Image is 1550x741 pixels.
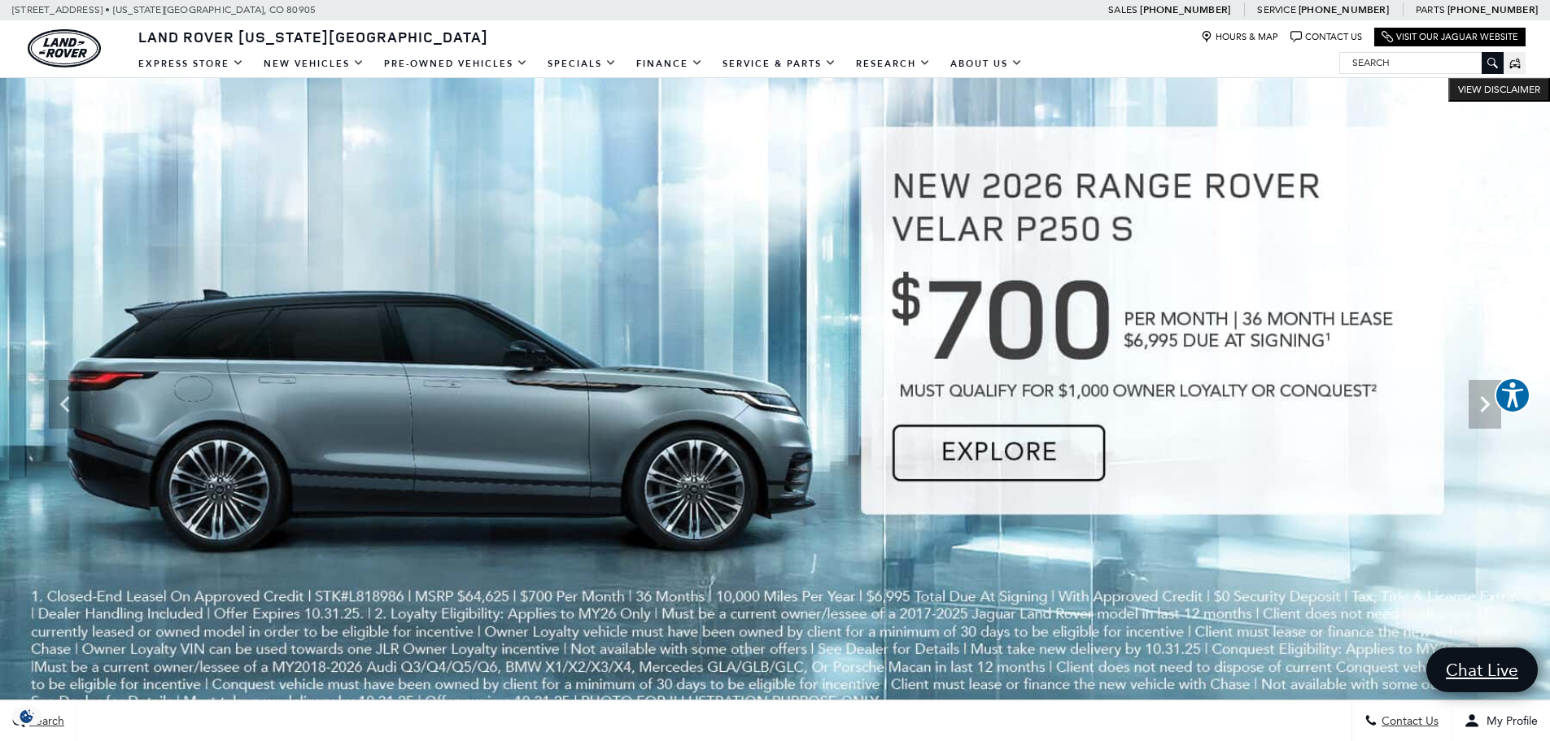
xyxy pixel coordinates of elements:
img: Land Rover [28,29,101,68]
a: EXPRESS STORE [129,50,254,78]
a: About Us [941,50,1033,78]
a: Pre-Owned Vehicles [374,50,538,78]
div: Previous [49,380,81,429]
input: Search [1340,53,1503,72]
a: Hours & Map [1201,31,1278,43]
button: Explore your accessibility options [1495,377,1530,413]
span: My Profile [1480,714,1538,728]
a: Land Rover [US_STATE][GEOGRAPHIC_DATA] [129,27,498,46]
span: Chat Live [1438,659,1526,681]
nav: Main Navigation [129,50,1033,78]
a: Specials [538,50,627,78]
span: Land Rover [US_STATE][GEOGRAPHIC_DATA] [138,27,488,46]
button: Open user profile menu [1452,700,1550,741]
span: Sales [1108,4,1137,15]
a: [PHONE_NUMBER] [1447,3,1538,16]
a: land-rover [28,29,101,68]
a: Chat Live [1426,647,1538,692]
span: Contact Us [1378,714,1439,728]
div: Privacy Settings [8,708,46,725]
span: Parts [1416,4,1445,15]
a: Visit Our Jaguar Website [1382,31,1518,43]
aside: Accessibility Help Desk [1495,377,1530,416]
span: VIEW DISCLAIMER [1458,83,1540,96]
a: Contact Us [1290,31,1362,43]
a: Research [846,50,941,78]
button: VIEW DISCLAIMER [1448,77,1550,102]
a: Service & Parts [713,50,846,78]
a: [PHONE_NUMBER] [1299,3,1389,16]
a: [PHONE_NUMBER] [1140,3,1230,16]
a: New Vehicles [254,50,374,78]
span: Service [1257,4,1295,15]
a: Finance [627,50,713,78]
a: [STREET_ADDRESS] • [US_STATE][GEOGRAPHIC_DATA], CO 80905 [12,4,316,15]
div: Next [1469,380,1501,429]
